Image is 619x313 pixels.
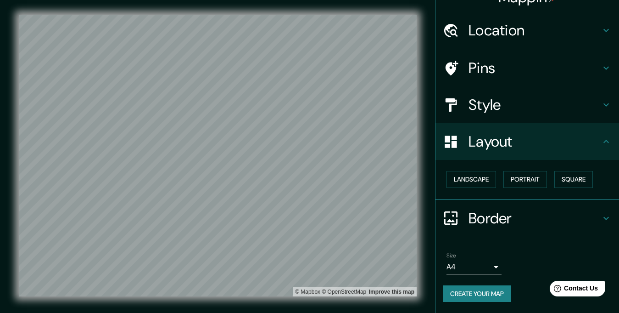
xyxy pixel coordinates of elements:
[468,96,601,114] h4: Style
[435,86,619,123] div: Style
[435,12,619,49] div: Location
[19,15,417,296] canvas: Map
[295,289,320,295] a: Mapbox
[435,50,619,86] div: Pins
[554,171,593,188] button: Square
[322,289,366,295] a: OpenStreetMap
[369,289,414,295] a: Map feedback
[446,171,496,188] button: Landscape
[468,209,601,228] h4: Border
[468,21,601,40] h4: Location
[435,123,619,160] div: Layout
[537,277,609,303] iframe: Help widget launcher
[468,132,601,151] h4: Layout
[468,59,601,77] h4: Pins
[443,285,511,302] button: Create your map
[503,171,547,188] button: Portrait
[435,200,619,237] div: Border
[446,251,456,259] label: Size
[446,260,502,274] div: A4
